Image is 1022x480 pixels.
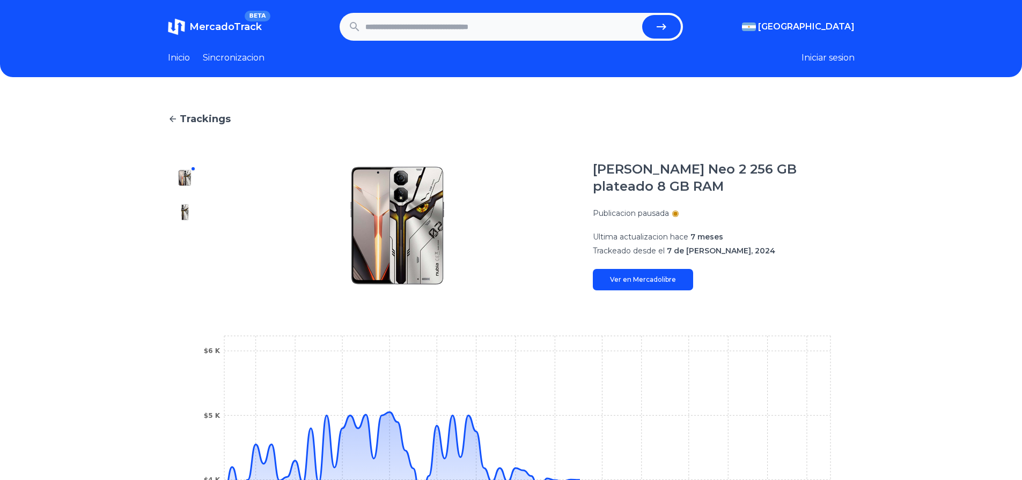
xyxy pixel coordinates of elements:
[802,51,855,64] button: Iniciar sesion
[203,51,264,64] a: Sincronizacion
[177,169,194,186] img: Nubia Neo 2 256 GB plateado 8 GB RAM
[593,208,669,219] p: Publicacion pausada
[224,161,571,290] img: Nubia Neo 2 256 GB plateado 8 GB RAM
[742,22,756,31] img: Argentina
[593,246,665,256] span: Trackeado desde el
[180,111,231,126] span: Trackings
[168,51,190,64] a: Inicio
[593,161,855,195] h1: [PERSON_NAME] Neo 2 256 GB plateado 8 GB RAM
[593,232,688,242] span: Ultima actualizacion hace
[168,18,185,35] img: MercadoTrack
[203,347,220,355] tspan: $6 K
[667,246,775,256] span: 7 de [PERSON_NAME], 2024
[189,21,262,33] span: MercadoTrack
[593,269,693,290] a: Ver en Mercadolibre
[168,111,855,126] a: Trackings
[742,20,855,33] button: [GEOGRAPHIC_DATA]
[758,20,855,33] span: [GEOGRAPHIC_DATA]
[203,412,220,419] tspan: $5 K
[168,18,262,35] a: MercadoTrackBETA
[690,232,723,242] span: 7 meses
[245,11,270,21] span: BETA
[177,204,194,221] img: Nubia Neo 2 256 GB plateado 8 GB RAM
